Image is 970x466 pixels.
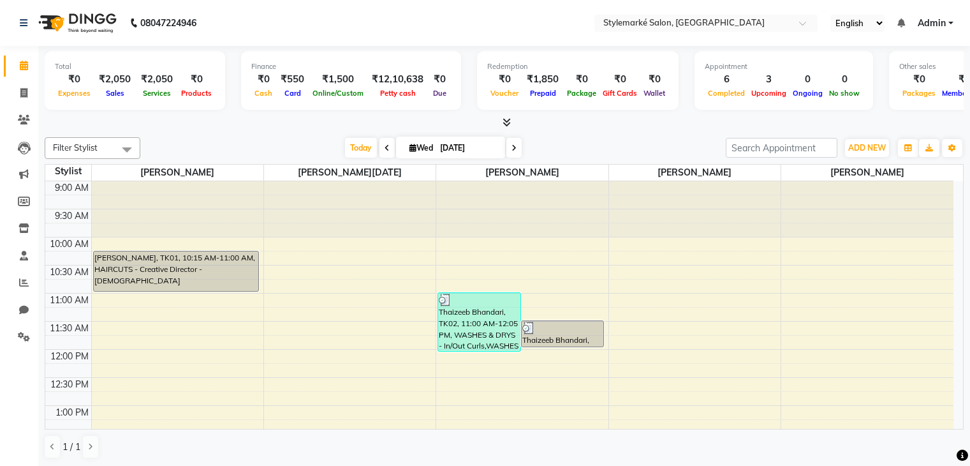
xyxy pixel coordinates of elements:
div: ₹12,10,638 [367,72,429,87]
span: Filter Stylist [53,142,98,153]
span: Upcoming [748,89,790,98]
span: Services [140,89,174,98]
div: Thaizeeb Bhandari, TK02, 11:00 AM-12:05 PM, WASHES & DRYS - In/Out Curls,WASHES & DRYS - Wash & B... [438,293,520,351]
span: Completed [705,89,748,98]
div: ₹0 [251,72,276,87]
span: Packages [899,89,939,98]
span: Cash [251,89,276,98]
span: ⁠[PERSON_NAME] [609,165,781,181]
span: Card [281,89,304,98]
span: Ongoing [790,89,826,98]
div: 1:00 PM [53,406,91,419]
div: Finance [251,61,451,72]
span: 1 / 1 [62,440,80,454]
div: ₹0 [640,72,668,87]
div: ₹0 [178,72,215,87]
div: ₹1,500 [309,72,367,87]
span: Package [564,89,599,98]
span: Today [345,138,377,158]
div: 11:30 AM [47,322,91,335]
div: 0 [790,72,826,87]
div: ₹0 [55,72,94,87]
span: [PERSON_NAME] [436,165,608,181]
div: ₹1,850 [522,72,564,87]
span: Gift Cards [599,89,640,98]
button: ADD NEW [845,139,889,157]
div: [PERSON_NAME], TK01, 10:15 AM-11:00 AM, HAIRCUTS - Creative Director - [DEMOGRAPHIC_DATA] [94,252,259,291]
span: Expenses [55,89,94,98]
span: Wallet [640,89,668,98]
div: 10:00 AM [47,237,91,251]
span: Sales [103,89,128,98]
span: Voucher [487,89,522,98]
span: Online/Custom [309,89,367,98]
div: ₹2,050 [94,72,136,87]
div: 9:30 AM [52,209,91,223]
div: ₹0 [487,72,522,87]
b: 08047224946 [140,5,196,41]
div: 11:00 AM [47,294,91,307]
span: [PERSON_NAME] [781,165,953,181]
span: Petty cash [377,89,419,98]
div: ₹550 [276,72,309,87]
span: ADD NEW [848,143,886,153]
div: ₹0 [599,72,640,87]
input: 2025-09-03 [436,139,500,158]
span: Wed [406,143,436,153]
input: Search Appointment [726,138,837,158]
div: ₹0 [564,72,599,87]
div: Total [55,61,215,72]
span: Due [430,89,450,98]
div: Redemption [487,61,668,72]
div: 0 [826,72,863,87]
div: Stylist [45,165,91,178]
div: 3 [748,72,790,87]
div: Thaizeeb Bhandari, TK02, 11:30 AM-12:00 PM, WASHES & DRYS - Straight Blow Dry [522,321,603,347]
div: 12:30 PM [48,378,91,391]
span: Products [178,89,215,98]
div: 12:00 PM [48,350,91,363]
span: Admin [918,17,946,30]
div: 10:30 AM [47,266,91,279]
span: ⁠[PERSON_NAME][DATE] [264,165,436,181]
div: Appointment [705,61,863,72]
div: ₹0 [429,72,451,87]
div: 6 [705,72,748,87]
div: ₹2,050 [136,72,178,87]
div: ₹0 [899,72,939,87]
span: Prepaid [527,89,559,98]
div: 9:00 AM [52,181,91,195]
img: logo [33,5,120,41]
span: No show [826,89,863,98]
span: [PERSON_NAME] [92,165,263,181]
